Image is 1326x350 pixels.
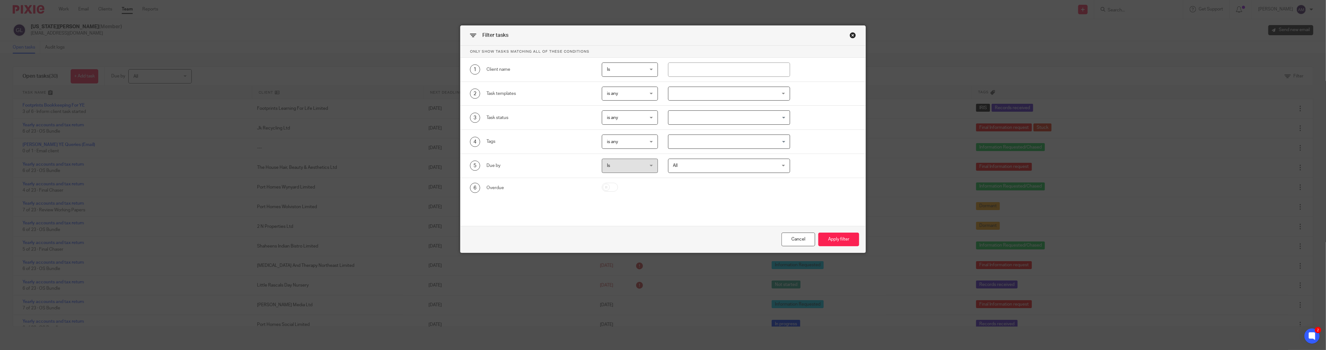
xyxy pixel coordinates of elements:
div: Search for option [668,135,790,149]
span: Is [607,163,610,168]
div: Close this dialog window [782,233,815,246]
div: 5 [470,161,480,171]
div: Due by [486,162,592,169]
div: 6 [470,183,480,193]
span: is any [607,140,618,144]
span: Filter tasks [482,33,508,38]
div: Close this dialog window [850,32,856,38]
span: Is [607,67,610,72]
button: Apply filter [818,233,859,246]
div: Task templates [486,90,592,97]
span: is any [607,116,618,120]
div: Task status [486,115,592,121]
div: 2 [470,89,480,99]
div: Client name [486,66,592,73]
div: 4 [470,137,480,147]
div: 1 [470,64,480,75]
span: is any [607,91,618,96]
div: Search for option [668,110,790,125]
div: 3 [470,113,480,123]
input: Search for option [669,112,786,123]
div: Overdue [486,185,592,191]
div: 2 [1315,327,1321,333]
input: Search for option [669,136,786,147]
span: All [673,163,678,168]
div: Tags [486,138,592,145]
p: Only show tasks matching all of these conditions [460,46,866,58]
